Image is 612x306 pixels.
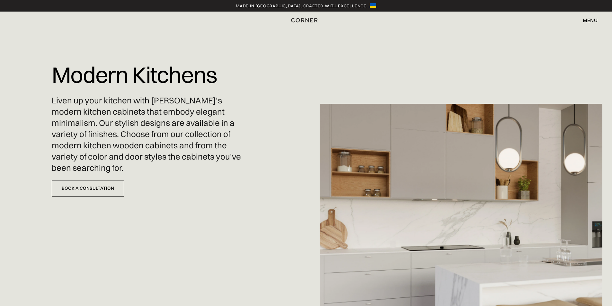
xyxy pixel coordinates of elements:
h1: Modern Kitchens [52,58,217,92]
div: menu [576,15,598,26]
a: Book a Consultation [52,180,124,197]
a: Made in [GEOGRAPHIC_DATA], crafted with excellence [236,3,367,9]
p: Liven up your kitchen with [PERSON_NAME]'s modern kitchen cabinets that embody elegant minimalism... [52,95,251,174]
a: home [283,16,329,24]
div: menu [583,18,598,23]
